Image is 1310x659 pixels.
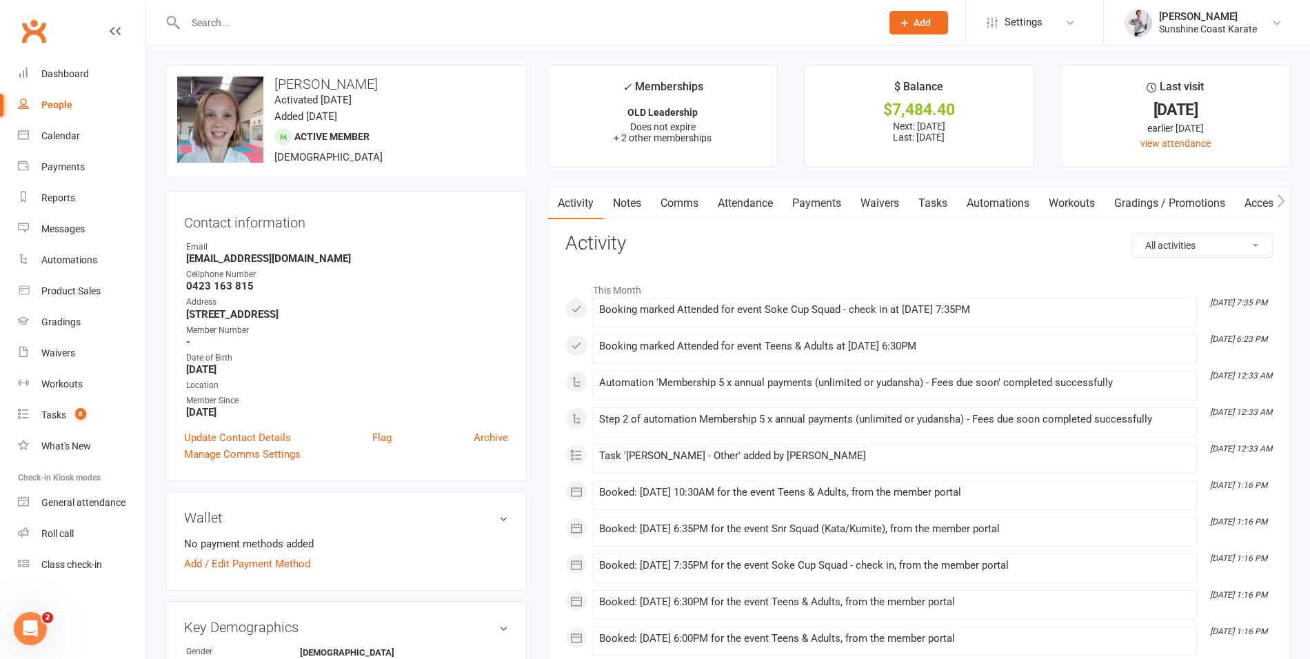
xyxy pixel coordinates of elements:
div: Last visit [1147,78,1204,103]
a: Gradings [18,307,145,338]
a: Update Contact Details [184,429,291,446]
span: Add [914,17,931,28]
div: Member Number [186,324,508,337]
div: Product Sales [41,285,101,296]
span: Does not expire [630,121,696,132]
div: earlier [DATE] [1074,121,1278,136]
h3: [PERSON_NAME] [177,77,515,92]
div: Reports [41,192,75,203]
a: Workouts [1039,187,1105,219]
strong: [EMAIL_ADDRESS][DOMAIN_NAME] [186,252,508,265]
div: What's New [41,440,91,452]
p: Next: [DATE] Last: [DATE] [817,121,1021,143]
div: Location [186,379,508,392]
div: Sunshine Coast Karate [1159,23,1257,35]
div: Booked: [DATE] 7:35PM for the event Soke Cup Squad - check in, from the member portal [599,560,1191,571]
a: Waivers [851,187,909,219]
span: Active member [294,131,370,142]
i: [DATE] 12:33 AM [1210,444,1272,454]
div: Dashboard [41,68,89,79]
a: Flag [372,429,392,446]
a: What's New [18,431,145,462]
a: Clubworx [17,14,51,48]
i: [DATE] 7:35 PM [1210,298,1267,307]
img: image1622185364.png [177,77,263,163]
input: Search... [181,13,871,32]
time: Added [DATE] [274,110,337,123]
div: Gradings [41,316,81,327]
a: Roll call [18,518,145,549]
a: Add / Edit Payment Method [184,556,310,572]
span: 2 [42,612,53,623]
div: [DATE] [1074,103,1278,117]
span: [DEMOGRAPHIC_DATA] [274,151,383,163]
a: Payments [18,152,145,183]
div: Booking marked Attended for event Teens & Adults at [DATE] 6:30PM [599,341,1191,352]
div: Waivers [41,347,75,358]
strong: OLD Leadership [627,107,698,118]
a: Class kiosk mode [18,549,145,580]
div: Email [186,241,508,254]
img: thumb_image1623729628.png [1125,9,1152,37]
div: Booked: [DATE] 6:00PM for the event Teens & Adults, from the member portal [599,633,1191,645]
a: Messages [18,214,145,245]
a: Reports [18,183,145,214]
a: People [18,90,145,121]
a: Automations [18,245,145,276]
div: Workouts [41,378,83,389]
div: Tasks [41,409,66,420]
div: Memberships [623,78,703,103]
strong: [DATE] [186,363,508,376]
div: $7,484.40 [817,103,1021,117]
strong: [STREET_ADDRESS] [186,308,508,321]
a: Notes [603,187,651,219]
a: Tasks [909,187,957,219]
a: Attendance [708,187,783,219]
a: Calendar [18,121,145,152]
i: [DATE] 1:16 PM [1210,627,1267,636]
button: Add [889,11,948,34]
a: Waivers [18,338,145,369]
div: Gender [186,645,300,658]
i: [DATE] 1:16 PM [1210,554,1267,563]
div: Calendar [41,130,80,141]
div: Task '[PERSON_NAME] - Other' added by [PERSON_NAME] [599,450,1191,462]
iframe: Intercom live chat [14,612,47,645]
div: Payments [41,161,85,172]
h3: Key Demographics [184,620,508,635]
h3: Wallet [184,510,508,525]
i: [DATE] 12:33 AM [1210,371,1272,381]
div: Booked: [DATE] 6:35PM for the event Snr Squad (Kata/Kumite), from the member portal [599,523,1191,535]
div: Roll call [41,528,74,539]
i: [DATE] 12:33 AM [1210,407,1272,417]
div: Booking marked Attended for event Soke Cup Squad - check in at [DATE] 7:35PM [599,304,1191,316]
li: This Month [565,276,1273,298]
div: Date of Birth [186,352,508,365]
i: [DATE] 1:16 PM [1210,517,1267,527]
div: Booked: [DATE] 10:30AM for the event Teens & Adults, from the member portal [599,487,1191,498]
div: Automation 'Membership 5 x annual payments (unlimited or yudansha) - Fees due soon' completed suc... [599,377,1191,389]
i: [DATE] 1:16 PM [1210,590,1267,600]
a: Automations [957,187,1039,219]
div: Messages [41,223,85,234]
time: Activated [DATE] [274,94,352,106]
a: Workouts [18,369,145,400]
i: [DATE] 1:16 PM [1210,480,1267,490]
li: No payment methods added [184,536,508,552]
a: Product Sales [18,276,145,307]
strong: [DEMOGRAPHIC_DATA] [300,647,394,658]
div: General attendance [41,497,125,508]
span: Settings [1005,7,1042,38]
div: [PERSON_NAME] [1159,10,1257,23]
h3: Activity [565,233,1273,254]
i: [DATE] 6:23 PM [1210,334,1267,344]
div: People [41,99,72,110]
a: Gradings / Promotions [1105,187,1235,219]
div: Address [186,296,508,309]
h3: Contact information [184,210,508,230]
strong: - [186,336,508,348]
div: Step 2 of automation Membership 5 x annual payments (unlimited or yudansha) - Fees due soon compl... [599,414,1191,425]
a: view attendance [1140,138,1211,149]
a: Tasks 8 [18,400,145,431]
strong: [DATE] [186,406,508,418]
